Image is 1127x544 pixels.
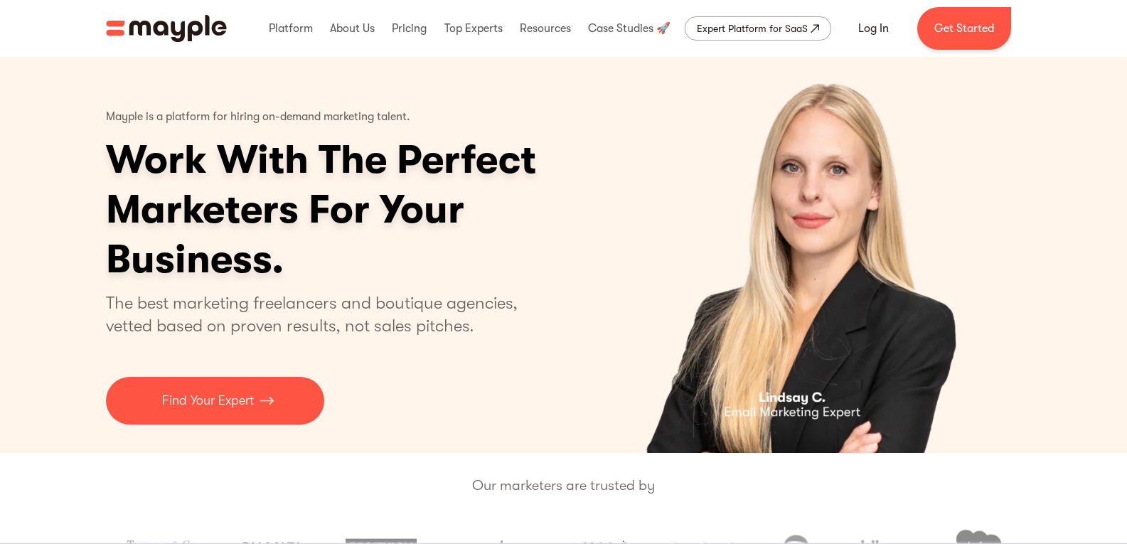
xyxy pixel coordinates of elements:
[685,16,831,41] a: Expert Platform for SaaS
[106,15,227,42] a: home
[106,15,227,42] img: Mayple logo
[516,6,575,51] div: Resources
[577,57,1022,453] div: 1 of 5
[162,391,254,410] p: Find Your Expert
[388,6,430,51] div: Pricing
[265,6,316,51] div: Platform
[841,11,906,46] a: Log In
[577,57,1022,453] div: carousel
[106,292,535,337] p: The best marketing freelancers and boutique agencies, vetted based on proven results, not sales p...
[326,6,378,51] div: About Us
[441,6,506,51] div: Top Experts
[917,7,1011,50] a: Get Started
[106,135,646,284] h1: Work With The Perfect Marketers For Your Business.
[697,20,808,37] div: Expert Platform for SaaS
[106,377,324,425] a: Find Your Expert
[106,100,410,135] p: Mayple is a platform for hiring on-demand marketing talent.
